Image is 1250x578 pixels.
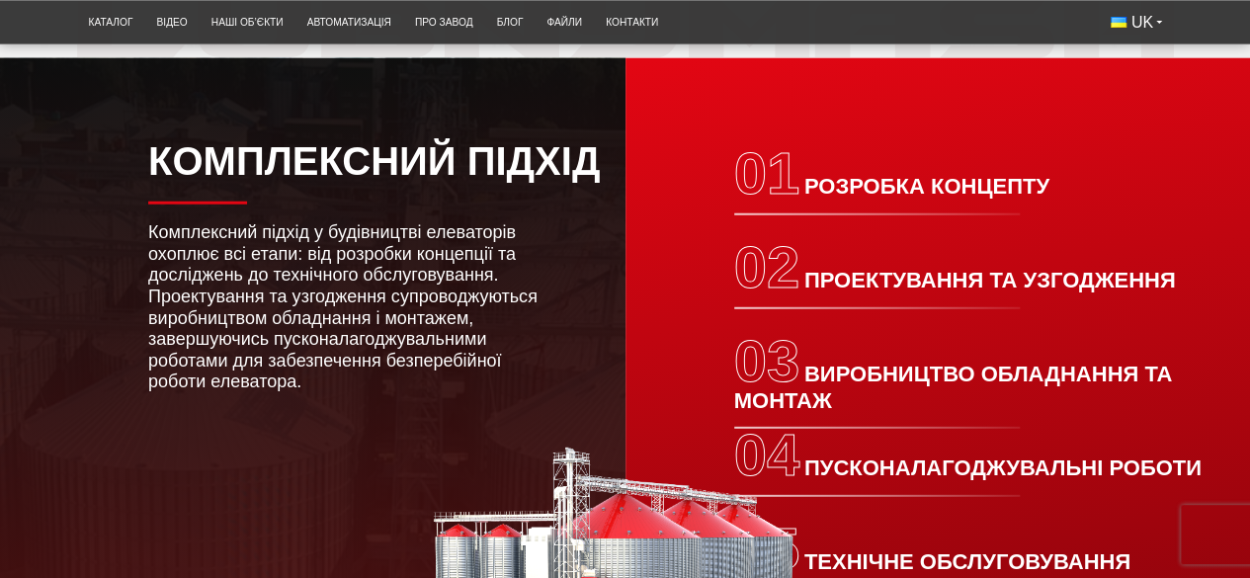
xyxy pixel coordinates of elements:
[77,6,145,39] a: Каталог
[734,362,1173,413] span: ВИРОБНИЦТВО ОБЛАДНАННЯ ТА МОНТАЖ
[804,268,1176,292] span: ПРОЕКТУВАННЯ ТА УЗГОДЖЕННЯ
[403,6,485,39] a: Про завод
[734,328,800,394] span: 03
[1099,6,1174,40] button: UK
[535,6,594,39] a: Файли
[1131,12,1153,34] span: UK
[1111,17,1126,28] img: Українська
[148,222,543,393] p: Комплексний підхід у будівництві елеваторів охоплює всі етапи: від розробки концепції та дослідже...
[804,549,1130,574] span: ТЕХНІЧНЕ ОБСЛУГОВУВАННЯ
[804,174,1049,199] span: РОЗРОБКА КОНЦЕПТУ
[144,6,199,39] a: Відео
[148,137,625,205] h2: КОМПЛЕКСНИЙ ПІДХІД
[200,6,295,39] a: Наші об’єкти
[804,455,1202,480] span: ПУСКОНАЛАГОДЖУВАЛЬНІ РОБОТИ
[734,422,800,488] span: 04
[594,6,670,39] a: Контакти
[734,234,800,300] span: 02
[295,6,403,39] a: Автоматизація
[734,140,800,206] span: 01
[485,6,536,39] a: Блог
